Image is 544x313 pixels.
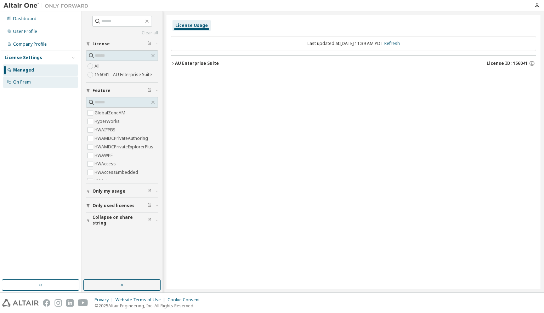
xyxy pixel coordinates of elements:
[95,117,121,126] label: HyperWorks
[95,151,114,160] label: HWAWPF
[13,79,31,85] div: On Prem
[171,36,536,51] div: Last updated at: [DATE] 11:39 AM PDT
[487,61,528,66] span: License ID: 156041
[2,299,39,307] img: altair_logo.svg
[95,297,115,303] div: Privacy
[43,299,50,307] img: facebook.svg
[92,41,110,47] span: License
[384,40,400,46] a: Refresh
[86,30,158,36] a: Clear all
[13,41,47,47] div: Company Profile
[13,67,34,73] div: Managed
[147,41,152,47] span: Clear filter
[95,143,155,151] label: HWAMDCPrivateExplorerPlus
[86,198,158,214] button: Only used licenses
[92,188,125,194] span: Only my usage
[13,29,37,34] div: User Profile
[92,215,147,226] span: Collapse on share string
[86,83,158,98] button: Feature
[78,299,88,307] img: youtube.svg
[95,70,153,79] label: 156041 - AU Enterprise Suite
[66,299,74,307] img: linkedin.svg
[147,203,152,209] span: Clear filter
[13,16,36,22] div: Dashboard
[95,134,149,143] label: HWAMDCPrivateAuthoring
[95,126,117,134] label: HWAIFPBS
[95,303,204,309] p: © 2025 Altair Engineering, Inc. All Rights Reserved.
[147,88,152,93] span: Clear filter
[171,56,536,71] button: AU Enterprise SuiteLicense ID: 156041
[115,297,168,303] div: Website Terms of Use
[95,160,117,168] label: HWAccess
[86,212,158,228] button: Collapse on share string
[55,299,62,307] img: instagram.svg
[175,61,219,66] div: AU Enterprise Suite
[147,188,152,194] span: Clear filter
[92,88,110,93] span: Feature
[92,203,135,209] span: Only used licenses
[95,177,119,185] label: HWActivate
[95,168,140,177] label: HWAccessEmbedded
[175,23,208,28] div: License Usage
[86,183,158,199] button: Only my usage
[168,297,204,303] div: Cookie Consent
[95,62,101,70] label: All
[86,36,158,52] button: License
[5,55,42,61] div: License Settings
[4,2,92,9] img: Altair One
[95,109,127,117] label: GlobalZoneAM
[147,217,152,223] span: Clear filter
